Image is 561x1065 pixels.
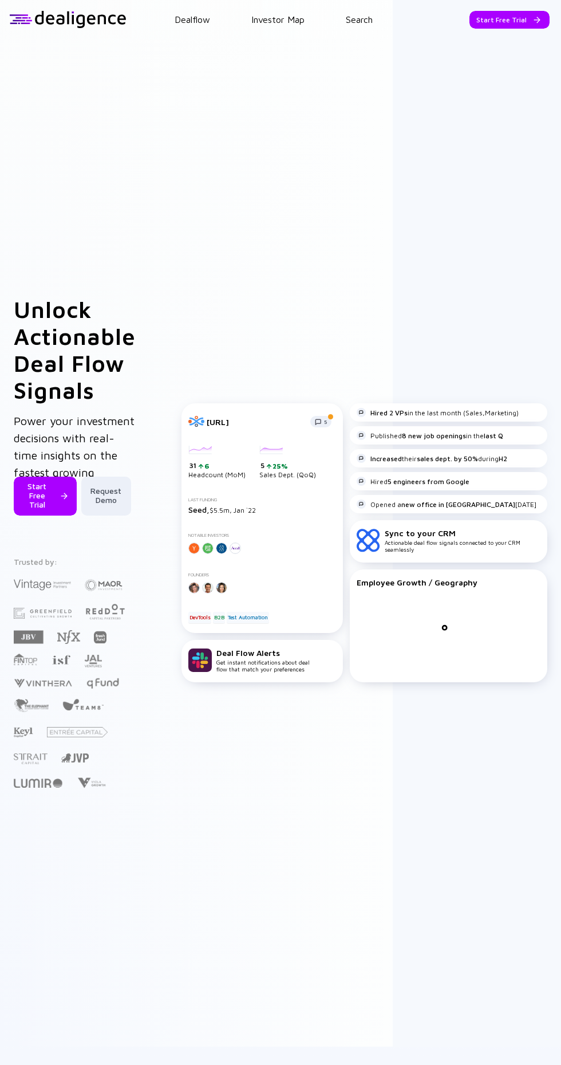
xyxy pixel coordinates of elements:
strong: Increased [370,454,402,463]
div: B2B [213,612,225,623]
h1: Unlock Actionable Deal Flow Signals [14,296,136,403]
span: Power your investment decisions with real-time insights on the fastest growing companies [14,414,135,496]
div: Test Automation [227,612,269,623]
div: their during [357,454,507,463]
div: [URL] [207,417,303,427]
div: $5.5m, Jan `22 [188,505,336,514]
div: Sync to your CRM [385,528,540,538]
img: Lumir Ventures [14,779,62,788]
strong: new office in [GEOGRAPHIC_DATA] [401,500,515,509]
div: Last Funding [188,497,336,502]
img: Q Fund [86,676,120,690]
img: Greenfield Partners [14,608,72,619]
img: Vinthera [14,678,72,689]
strong: Hired 2 VPs [370,408,408,417]
img: Red Dot Capital Partners [85,602,125,620]
img: Vintage Investment Partners [14,578,71,591]
div: 25% [271,462,288,470]
div: Founders [188,572,336,577]
img: NFX [57,630,80,644]
a: Dealflow [175,14,210,25]
div: Opened a [DATE] [357,500,536,509]
strong: sales dept. by 50% [417,454,478,463]
img: Strait Capital [14,753,48,764]
strong: 8 new job openings [402,431,466,440]
button: Start Free Trial [14,477,77,516]
div: Employee Growth / Geography [357,577,540,587]
strong: 5 engineers from Google [388,477,469,486]
img: JBV Capital [14,630,44,644]
div: Published in the [357,431,503,440]
img: The Elephant [14,699,49,712]
a: Search [346,14,373,25]
img: JAL Ventures [84,655,102,667]
div: Sales Dept. (QoQ) [259,446,316,479]
strong: last Q [484,431,503,440]
div: 5 [260,461,316,470]
div: Notable Investors [188,533,336,538]
div: 31 [189,461,246,470]
img: Maor Investments [85,576,123,595]
img: Jerusalem Venture Partners [61,753,89,763]
img: Key1 Capital [14,727,33,738]
strong: H2 [499,454,507,463]
div: Headcount (MoM) [188,446,246,479]
div: Get instant notifications about deal flow that match your preferences [216,648,310,673]
div: in the last month (Sales,Marketing) [357,408,519,417]
div: 6 [203,462,210,470]
button: Start Free Trial [469,11,550,29]
div: Request Demo [81,481,131,511]
div: Actionable deal flow signals connected to your CRM seamlessly [385,528,540,553]
a: Investor Map [251,14,305,25]
img: Team8 [62,698,104,710]
div: DevTools [188,612,211,623]
img: Israel Secondary Fund [52,654,70,665]
div: Trusted by: [14,557,135,567]
img: Entrée Capital [47,727,108,737]
img: Viola Growth [76,777,106,788]
button: Request Demo [81,477,131,516]
img: FINTOP Capital [14,653,38,666]
div: Hired [357,477,469,486]
span: Seed, [188,505,210,514]
div: Deal Flow Alerts [216,648,310,658]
